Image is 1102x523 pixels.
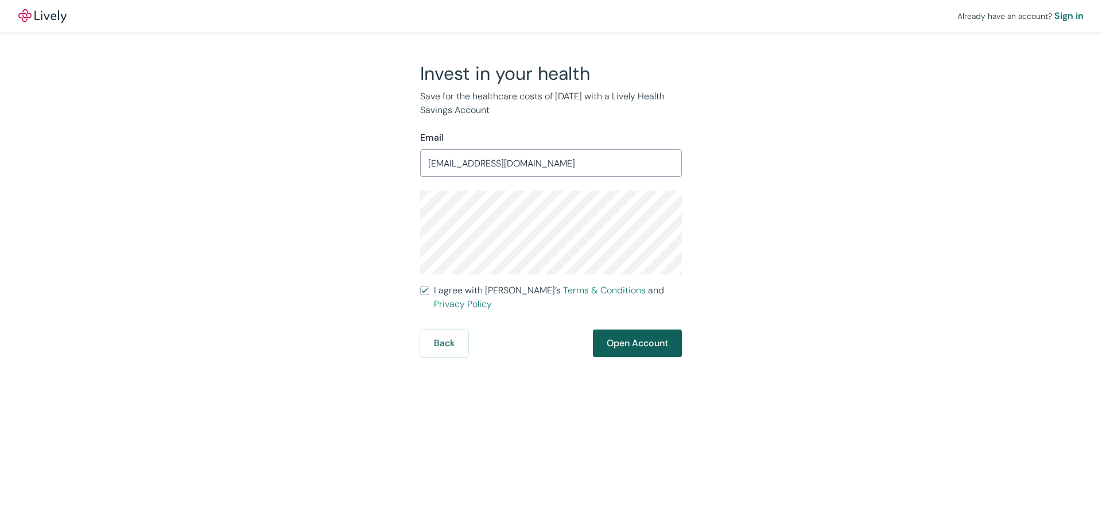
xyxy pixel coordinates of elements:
a: Privacy Policy [434,298,492,310]
img: Lively [18,9,67,23]
div: Already have an account? [957,9,1084,23]
a: Terms & Conditions [563,284,646,296]
a: Sign in [1054,9,1084,23]
h2: Invest in your health [420,62,682,85]
button: Back [420,330,468,357]
a: LivelyLively [18,9,67,23]
label: Email [420,131,444,145]
button: Open Account [593,330,682,357]
span: I agree with [PERSON_NAME]’s and [434,284,682,311]
p: Save for the healthcare costs of [DATE] with a Lively Health Savings Account [420,90,682,117]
